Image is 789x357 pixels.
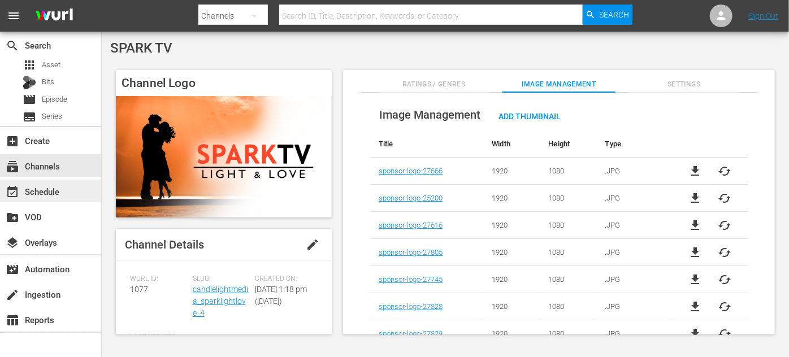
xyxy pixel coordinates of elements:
a: file_download [688,246,702,259]
span: Overlays [6,236,19,250]
span: edit [306,238,319,251]
span: Create [6,134,19,148]
td: 1920 [483,320,540,347]
button: cached [718,164,731,178]
td: 1080 [540,158,597,185]
span: Wurl ID: [130,275,187,284]
td: .JPG [597,212,673,239]
button: cached [718,219,731,232]
button: cached [718,191,731,205]
div: Bits [23,76,36,89]
span: Bits [42,76,54,88]
span: Asset [23,58,36,72]
th: Title [370,130,483,158]
span: Series [23,110,36,124]
span: Episode [23,93,36,106]
span: Series [42,111,62,122]
a: sponsor-logo-27666 [379,167,443,175]
span: 1077 [130,285,148,294]
a: sponsor-logo-27805 [379,248,443,256]
img: SPARK TV [116,96,332,217]
td: 1920 [483,158,540,185]
span: menu [7,9,20,23]
td: .JPG [597,239,673,266]
span: Settings [628,79,740,90]
td: 1080 [540,239,597,266]
span: Last Updated: [130,333,187,342]
td: 1920 [483,266,540,293]
button: Add Thumbnail [489,106,570,126]
td: .JPG [597,158,673,185]
td: 1920 [483,185,540,212]
td: 1080 [540,212,597,239]
h4: Channel Logo [116,70,332,96]
span: Ratings / Genres [378,79,490,90]
td: 1080 [540,293,597,320]
td: 1080 [540,185,597,212]
span: file_download [688,327,702,341]
span: Asset [42,59,60,71]
span: Automation [6,263,19,276]
span: Channel Details [125,238,204,251]
span: Search [6,39,19,53]
span: Image Management [502,79,615,90]
span: create_new_folder [6,211,19,224]
span: Created On: [255,275,312,284]
th: Width [483,130,540,158]
button: cached [718,300,731,314]
th: Height [540,130,597,158]
a: file_download [688,273,702,286]
td: 1920 [483,212,540,239]
span: [DATE] 1:18 pm ([DATE]) [255,285,307,306]
span: Schedule [6,185,19,199]
span: SPARK TV [110,40,172,56]
a: file_download [688,164,702,178]
a: Sign Out [749,11,778,20]
span: Image Management [379,108,480,121]
button: cached [718,273,731,286]
span: Episode [42,94,67,105]
td: 1080 [540,320,597,347]
img: ans4CAIJ8jUAAAAAAAAAAAAAAAAAAAAAAAAgQb4GAAAAAAAAAAAAAAAAAAAAAAAAJMjXAAAAAAAAAAAAAAAAAAAAAAAAgAT5G... [27,3,81,29]
td: 1080 [540,266,597,293]
span: Reports [6,314,19,327]
a: sponsor-logo-27829 [379,329,443,338]
td: 1920 [483,293,540,320]
td: .JPG [597,293,673,320]
button: Search [583,5,632,25]
td: .JPG [597,266,673,293]
a: sponsor-logo-27828 [379,302,443,311]
button: cached [718,246,731,259]
span: Channels [6,160,19,173]
th: Type [597,130,673,158]
a: candlelightmedia_sparklightlove_4 [193,285,248,317]
a: sponsor-logo-27745 [379,275,443,284]
td: .JPG [597,320,673,347]
span: Add Thumbnail [489,112,570,121]
button: cached [718,327,731,341]
a: file_download [688,191,702,205]
a: file_download [688,300,702,314]
a: sponsor-logo-25200 [379,194,443,202]
a: sponsor-logo-27616 [379,221,443,229]
span: Search [599,5,629,25]
span: Slug: [193,275,250,284]
span: Ingestion [6,288,19,302]
td: .JPG [597,185,673,212]
td: 1920 [483,239,540,266]
a: file_download [688,219,702,232]
button: edit [299,231,326,258]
